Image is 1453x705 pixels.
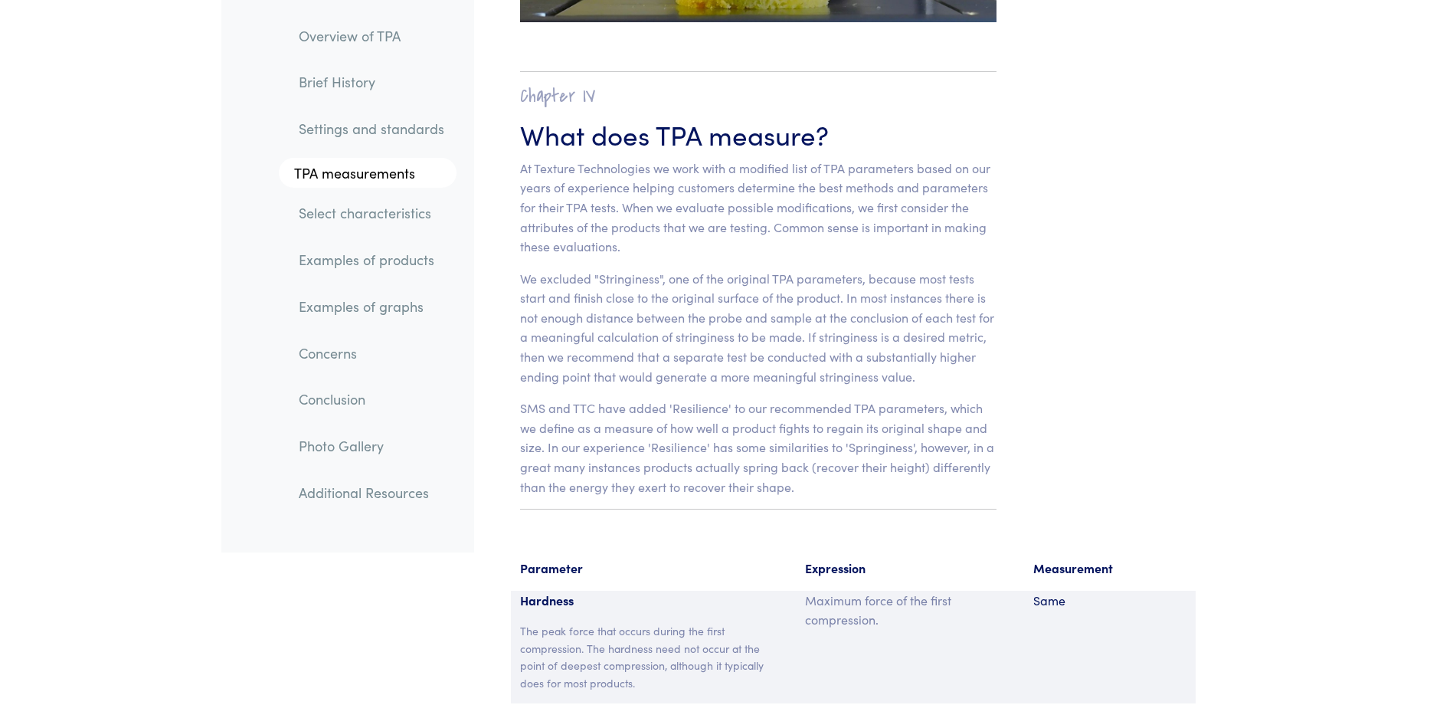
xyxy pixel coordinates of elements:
p: Parameter [520,559,787,579]
a: TPA measurements [279,158,457,189]
p: Measurement [1033,559,1186,579]
a: Select characteristics [286,196,457,231]
p: Expression [805,559,1015,579]
a: Settings and standards [286,111,457,146]
p: SMS and TTC have added 'Resilience' to our recommended TPA parameters, which we define as a measu... [520,398,997,497]
h3: What does TPA measure? [520,115,997,152]
a: Additional Resources [286,475,457,510]
h2: Chapter IV [520,84,997,108]
p: Hardness [520,591,787,611]
a: Brief History [286,65,457,100]
a: Concerns [286,336,457,371]
p: Maximum force of the first compression. [805,591,1015,630]
a: Examples of products [286,243,457,278]
p: At Texture Technologies we work with a modified list of TPA parameters based on our years of expe... [520,159,997,257]
a: Examples of graphs [286,289,457,324]
p: We excluded "Stringiness", one of the original TPA parameters, because most tests start and finis... [520,269,997,387]
a: Photo Gallery [286,428,457,464]
p: The peak force that occurs during the first compression. The hardness need not occur at the point... [520,622,787,691]
a: Conclusion [286,382,457,418]
p: Same [1033,591,1186,611]
a: Overview of TPA [286,18,457,54]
